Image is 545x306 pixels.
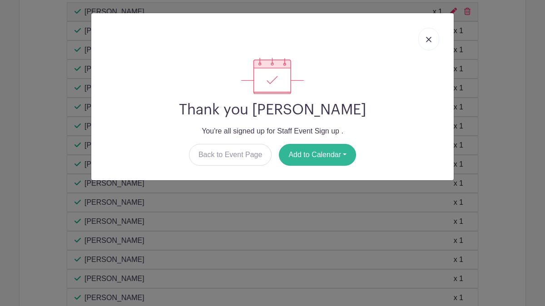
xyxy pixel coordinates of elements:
[189,144,272,166] a: Back to Event Page
[99,101,446,118] h2: Thank you [PERSON_NAME]
[99,126,446,137] p: You're all signed up for Staff Event Sign up .
[241,58,304,94] img: signup_complete-c468d5dda3e2740ee63a24cb0ba0d3ce5d8a4ecd24259e683200fb1569d990c8.svg
[426,37,431,42] img: close_button-5f87c8562297e5c2d7936805f587ecaba9071eb48480494691a3f1689db116b3.svg
[279,144,356,166] button: Add to Calendar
